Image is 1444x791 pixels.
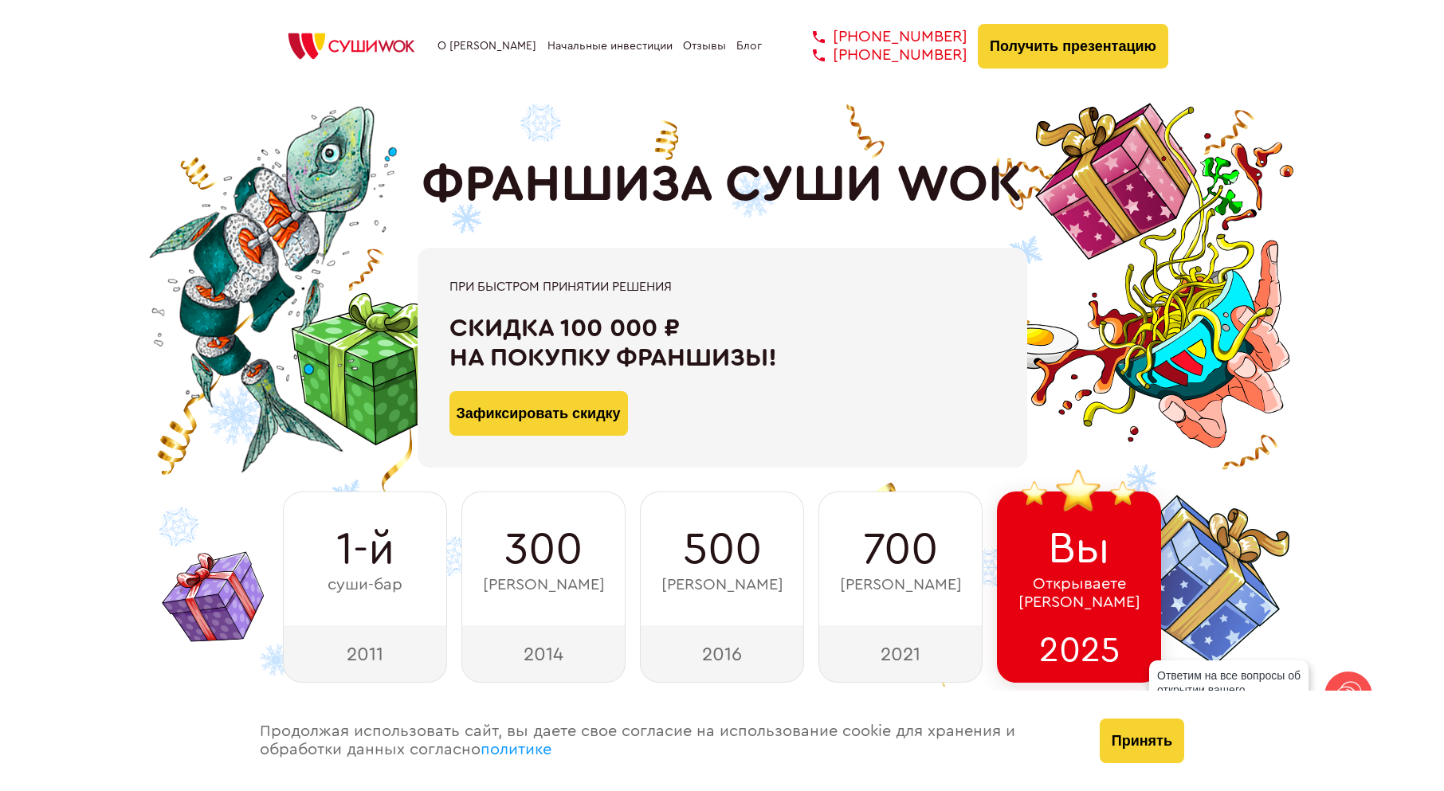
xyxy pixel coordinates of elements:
[283,625,447,683] div: 2011
[1018,575,1140,612] span: Открываете [PERSON_NAME]
[997,625,1161,683] div: 2025
[483,576,605,594] span: [PERSON_NAME]
[640,625,804,683] div: 2016
[449,391,628,436] button: Зафиксировать скидку
[683,40,726,53] a: Отзывы
[661,576,783,594] span: [PERSON_NAME]
[1100,719,1184,763] button: Принять
[449,314,995,373] div: Скидка 100 000 ₽ на покупку франшизы!
[461,625,626,683] div: 2014
[818,625,983,683] div: 2021
[244,691,1084,791] div: Продолжая использовать сайт, вы даете свое согласие на использование cookie для хранения и обрабо...
[276,29,427,64] img: СУШИWOK
[481,742,551,758] a: политике
[840,576,962,594] span: [PERSON_NAME]
[449,280,995,294] div: При быстром принятии решения
[422,155,1022,214] h1: ФРАНШИЗА СУШИ WOK
[978,24,1168,69] button: Получить презентацию
[1149,660,1309,719] div: Ответим на все вопросы об открытии вашего [PERSON_NAME]!
[1048,523,1110,574] span: Вы
[683,524,762,575] span: 500
[336,524,394,575] span: 1-й
[504,524,583,575] span: 300
[438,40,536,53] a: О [PERSON_NAME]
[863,524,938,575] span: 700
[547,40,673,53] a: Начальные инвестиции
[789,46,967,65] a: [PHONE_NUMBER]
[789,28,967,46] a: [PHONE_NUMBER]
[736,40,762,53] a: Блог
[328,576,402,594] span: суши-бар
